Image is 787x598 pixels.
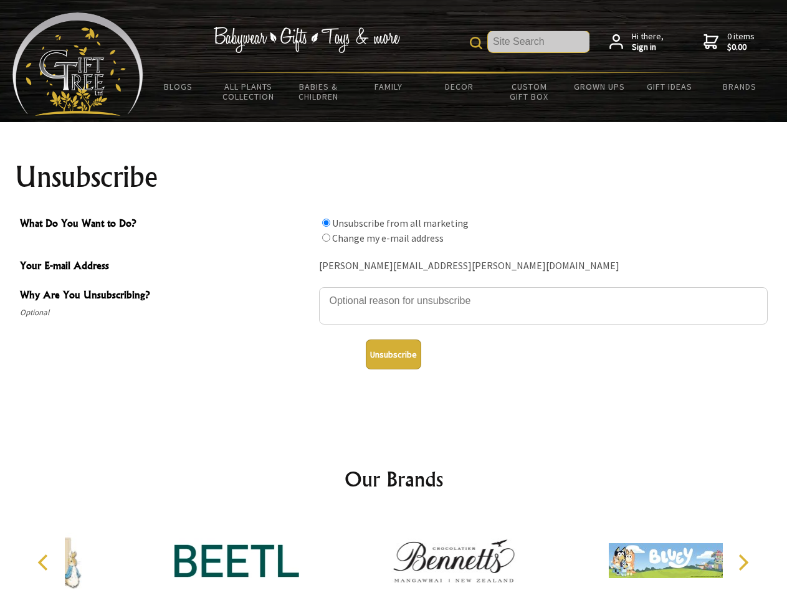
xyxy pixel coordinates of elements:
input: What Do You Want to Do? [322,234,330,242]
a: Babies & Children [284,74,354,110]
span: Optional [20,305,313,320]
a: BLOGS [143,74,214,100]
label: Unsubscribe from all marketing [332,217,469,229]
button: Previous [31,549,59,576]
a: Custom Gift Box [494,74,565,110]
span: 0 items [727,31,755,53]
img: Babyware - Gifts - Toys and more... [12,12,143,116]
strong: Sign in [632,42,664,53]
input: Site Search [488,31,589,52]
a: Family [354,74,424,100]
span: Your E-mail Address [20,258,313,276]
a: Grown Ups [564,74,634,100]
span: What Do You Want to Do? [20,216,313,234]
a: Decor [424,74,494,100]
img: product search [470,37,482,49]
span: Hi there, [632,31,664,53]
label: Change my e-mail address [332,232,444,244]
textarea: Why Are You Unsubscribing? [319,287,768,325]
strong: $0.00 [727,42,755,53]
a: Hi there,Sign in [609,31,664,53]
span: Why Are You Unsubscribing? [20,287,313,305]
a: Brands [705,74,775,100]
button: Next [729,549,756,576]
a: Gift Ideas [634,74,705,100]
h1: Unsubscribe [15,162,773,192]
a: All Plants Collection [214,74,284,110]
input: What Do You Want to Do? [322,219,330,227]
div: [PERSON_NAME][EMAIL_ADDRESS][PERSON_NAME][DOMAIN_NAME] [319,257,768,276]
img: Babywear - Gifts - Toys & more [213,27,400,53]
a: 0 items$0.00 [704,31,755,53]
button: Unsubscribe [366,339,421,369]
h2: Our Brands [25,464,763,494]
